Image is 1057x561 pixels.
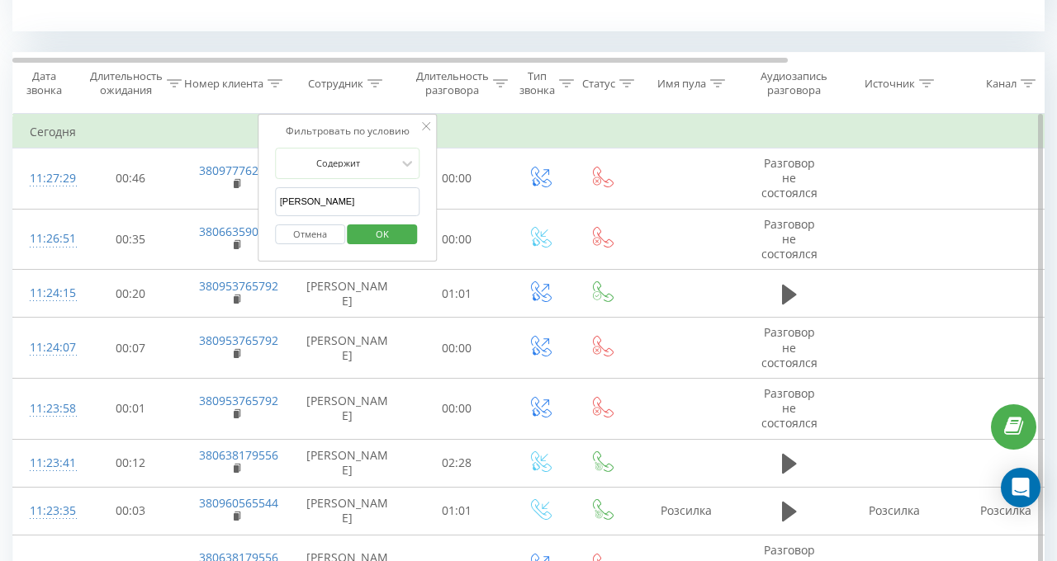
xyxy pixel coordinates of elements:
[199,163,278,178] a: 380977762562
[30,447,63,479] div: 11:23:41
[519,69,555,97] div: Тип звонка
[13,69,74,97] div: Дата звонка
[754,69,834,97] div: Аудиозапись разговора
[30,277,63,309] div: 11:24:15
[79,270,182,318] td: 00:20
[405,439,509,487] td: 02:28
[761,385,818,431] span: Разговор не состоялся
[79,148,182,210] td: 00:46
[30,332,63,364] div: 11:24:07
[199,495,278,511] a: 380960565544
[405,487,509,535] td: 01:01
[348,224,418,245] button: OK
[290,487,405,535] td: [PERSON_NAME]
[633,487,740,535] td: Розсилка
[90,69,163,97] div: Длительность ожидания
[275,224,345,245] button: Отмена
[275,123,420,139] div: Фильтровать по условию
[30,163,63,195] div: 11:27:29
[290,378,405,439] td: [PERSON_NAME]
[275,187,420,216] input: Введите значение
[761,216,818,262] span: Разговор не состоялся
[30,495,63,527] div: 11:23:35
[308,77,363,91] div: Сотрудник
[199,447,278,463] a: 380638179556
[416,69,489,97] div: Длительность разговора
[986,77,1017,91] div: Канал
[405,318,509,379] td: 00:00
[405,270,509,318] td: 01:01
[359,221,405,247] span: OK
[761,324,818,370] span: Разговор не состоялся
[184,77,263,91] div: Номер клиента
[79,209,182,270] td: 00:35
[30,393,63,425] div: 11:23:58
[761,155,818,200] span: Разговор не состоялся
[290,318,405,379] td: [PERSON_NAME]
[199,224,278,239] a: 380663590361
[290,270,405,318] td: [PERSON_NAME]
[405,148,509,210] td: 00:00
[199,393,278,408] a: 380953765792
[290,439,405,487] td: [PERSON_NAME]
[865,77,915,91] div: Источник
[79,318,182,379] td: 00:07
[582,77,615,91] div: Статус
[199,278,278,294] a: 380953765792
[79,487,182,535] td: 00:03
[405,378,509,439] td: 00:00
[79,439,182,487] td: 00:12
[839,487,950,535] td: Розсилка
[199,332,278,348] a: 380953765792
[657,77,706,91] div: Имя пула
[1001,468,1040,507] div: Open Intercom Messenger
[79,378,182,439] td: 00:01
[405,209,509,270] td: 00:00
[30,223,63,255] div: 11:26:51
